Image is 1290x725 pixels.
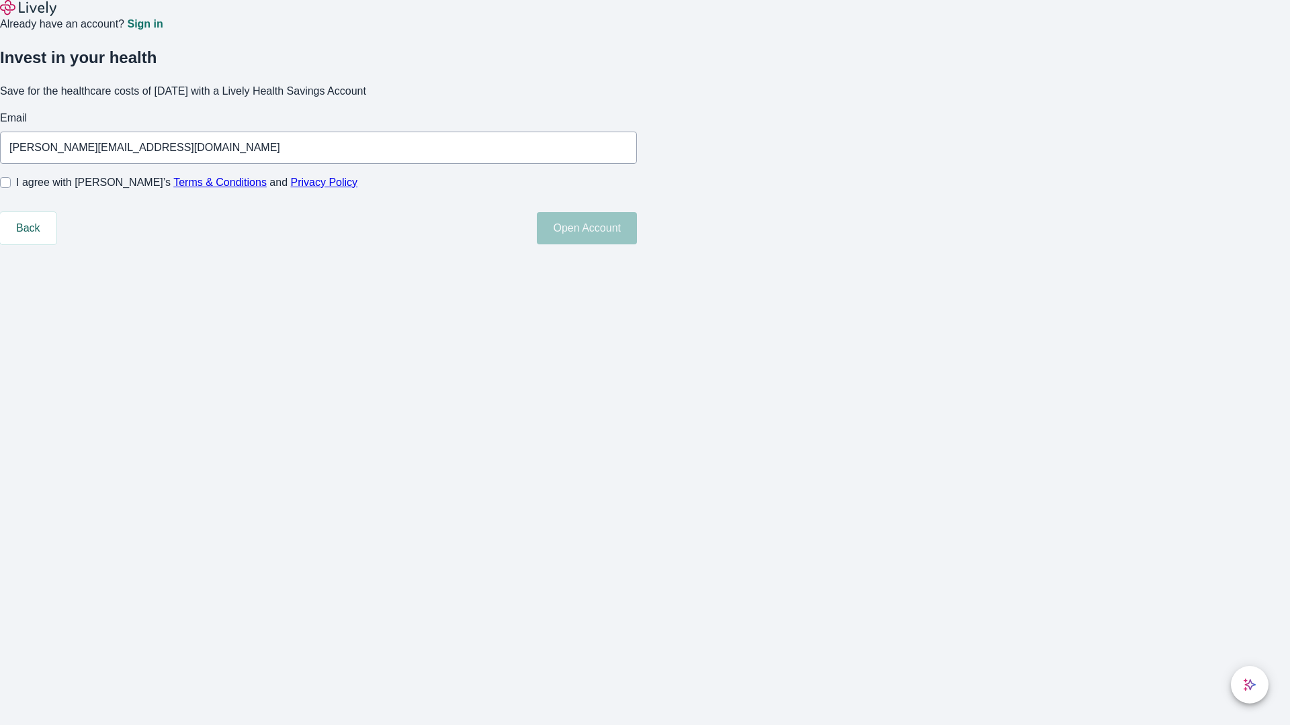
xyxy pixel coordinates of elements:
[291,177,358,188] a: Privacy Policy
[1243,678,1256,691] svg: Lively AI Assistant
[1231,666,1268,704] button: chat
[127,19,163,30] a: Sign in
[16,175,357,191] span: I agree with [PERSON_NAME]’s and
[173,177,267,188] a: Terms & Conditions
